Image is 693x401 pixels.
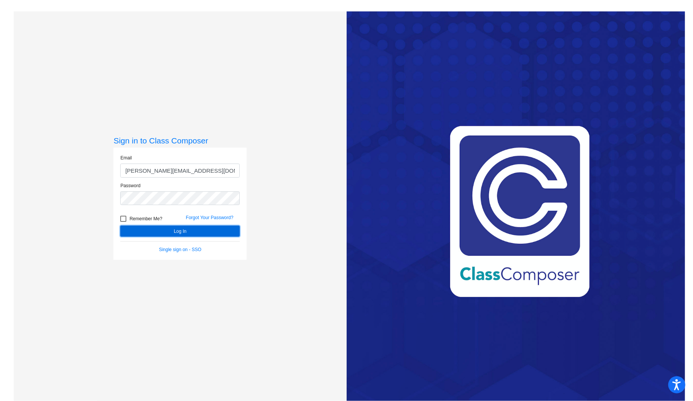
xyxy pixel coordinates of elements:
a: Forgot Your Password? [186,215,233,220]
button: Log In [120,226,240,237]
label: Password [120,182,140,189]
label: Email [120,154,132,161]
span: Remember Me? [129,214,162,223]
h3: Sign in to Class Composer [113,136,247,145]
a: Single sign on - SSO [159,247,201,252]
